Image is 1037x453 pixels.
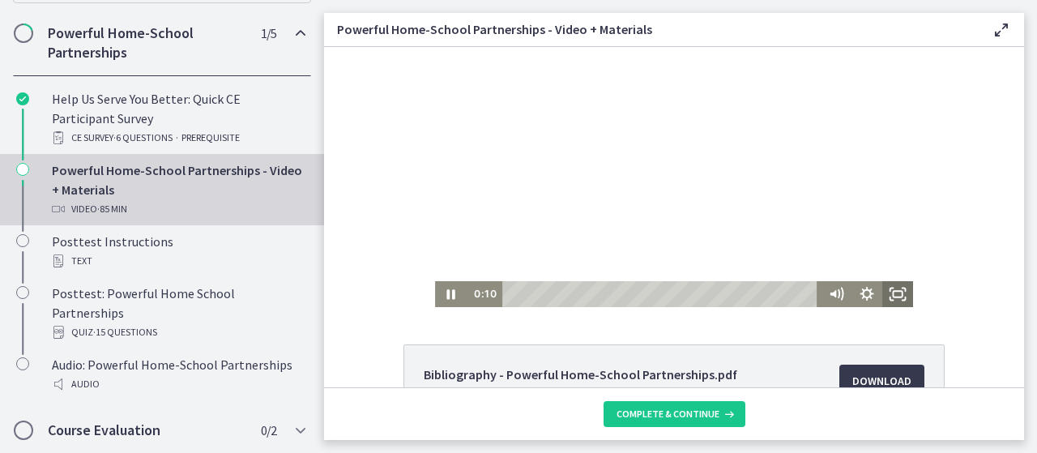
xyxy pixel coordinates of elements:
button: Complete & continue [604,401,745,427]
div: CE Survey [52,128,305,147]
div: Posttest Instructions [52,232,305,271]
span: 47.1 KB [424,384,737,397]
button: Mute [497,243,527,269]
span: Download [852,371,911,391]
div: Powerful Home-School Partnerships - Video + Materials [52,160,305,219]
div: Help Us Serve You Better: Quick CE Participant Survey [52,89,305,147]
span: · 6 Questions [113,128,173,147]
span: 1 / 5 [261,24,276,43]
a: Download [839,365,924,397]
div: Posttest: Powerful Home School Partnerships [52,284,305,342]
button: Show settings menu [527,243,558,269]
h3: Powerful Home-School Partnerships - Video + Materials [337,19,966,39]
div: Audio [52,374,305,394]
span: · 85 min [97,199,127,219]
h2: Course Evaluation [48,421,245,440]
div: Video [52,199,305,219]
i: Completed [16,92,29,105]
div: Quiz [52,323,305,342]
span: · [176,128,178,147]
h2: Powerful Home-School Partnerships [48,24,245,62]
span: 0 / 2 [261,421,276,440]
span: Bibliography - Powerful Home-School Partnerships.pdf [424,365,737,384]
div: Text [52,251,305,271]
span: · 15 Questions [93,323,157,342]
div: Audio: Powerful Home-School Partnerships [52,355,305,394]
span: Complete & continue [617,408,719,421]
span: PREREQUISITE [181,128,240,147]
button: Fullscreen [558,243,589,269]
iframe: Video Lesson [324,38,1024,307]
